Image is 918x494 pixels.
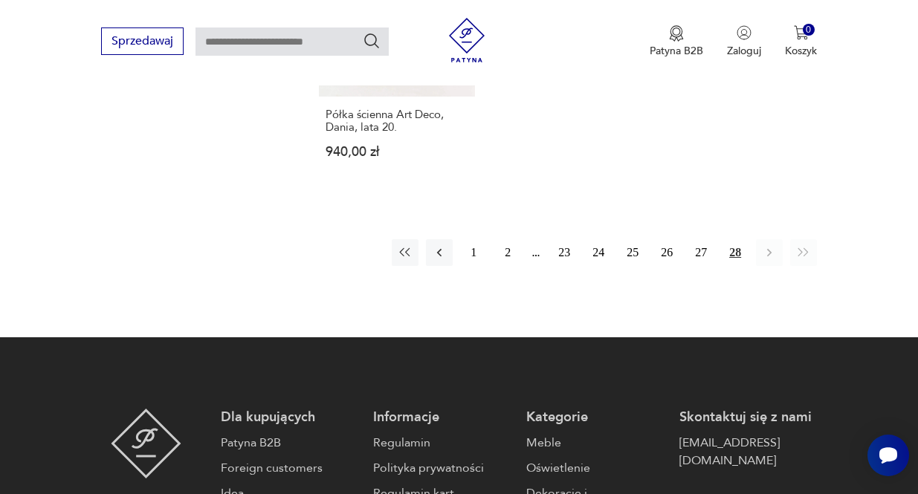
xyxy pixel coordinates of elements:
a: Oświetlenie [526,459,665,477]
button: 23 [551,239,578,266]
button: 24 [585,239,612,266]
img: Patyna - sklep z meblami i dekoracjami vintage [111,409,181,478]
p: Dla kupujących [221,409,359,426]
img: Ikona medalu [669,25,684,42]
h3: Półka ścienna Art Deco, Dania, lata 20. [326,108,468,134]
button: Sprzedawaj [101,27,184,55]
iframe: Smartsupp widget button [867,435,909,476]
button: 1 [460,239,487,266]
a: Patyna B2B [221,434,359,452]
a: Meble [526,434,665,452]
button: 27 [688,239,714,266]
a: [EMAIL_ADDRESS][DOMAIN_NAME] [679,434,818,469]
p: Skontaktuj się z nami [679,409,818,426]
button: 26 [653,239,680,266]
button: 28 [722,239,749,266]
p: Koszyk [785,44,817,58]
button: 0Koszyk [785,25,817,58]
button: 25 [619,239,646,266]
a: Sprzedawaj [101,37,184,48]
p: Zaloguj [727,44,761,58]
p: 940,00 zł [326,146,468,158]
button: Patyna B2B [650,25,703,58]
p: Informacje [373,409,511,426]
div: 0 [803,24,815,36]
a: Regulamin [373,434,511,452]
img: Ikonka użytkownika [737,25,751,40]
button: Szukaj [363,32,381,50]
a: Foreign customers [221,459,359,477]
p: Patyna B2B [650,44,703,58]
a: Polityka prywatności [373,459,511,477]
button: 2 [494,239,521,266]
img: Ikona koszyka [794,25,809,40]
img: Patyna - sklep z meblami i dekoracjami vintage [445,18,489,62]
button: Zaloguj [727,25,761,58]
a: Ikona medaluPatyna B2B [650,25,703,58]
p: Kategorie [526,409,665,426]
